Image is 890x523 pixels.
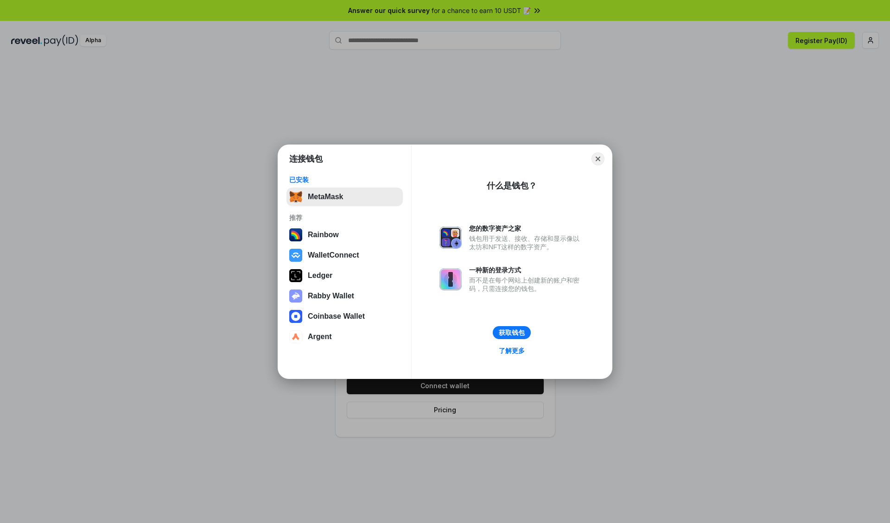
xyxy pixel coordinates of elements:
[308,251,359,259] div: WalletConnect
[439,227,462,249] img: svg+xml,%3Csvg%20xmlns%3D%22http%3A%2F%2Fwww.w3.org%2F2000%2Fsvg%22%20fill%3D%22none%22%20viewBox...
[308,271,332,280] div: Ledger
[469,224,584,233] div: 您的数字资产之家
[487,180,537,191] div: 什么是钱包？
[499,347,525,355] div: 了解更多
[286,246,403,265] button: WalletConnect
[308,292,354,300] div: Rabby Wallet
[469,266,584,274] div: 一种新的登录方式
[493,326,531,339] button: 获取钱包
[289,190,302,203] img: svg+xml,%3Csvg%20fill%3D%22none%22%20height%3D%2233%22%20viewBox%3D%220%200%2035%2033%22%20width%...
[286,307,403,326] button: Coinbase Wallet
[289,214,400,222] div: 推荐
[499,328,525,337] div: 获取钱包
[469,234,584,251] div: 钱包用于发送、接收、存储和显示像以太坊和NFT这样的数字资产。
[289,176,400,184] div: 已安装
[286,328,403,346] button: Argent
[439,268,462,290] img: svg+xml,%3Csvg%20xmlns%3D%22http%3A%2F%2Fwww.w3.org%2F2000%2Fsvg%22%20fill%3D%22none%22%20viewBox...
[286,287,403,305] button: Rabby Wallet
[308,193,343,201] div: MetaMask
[289,330,302,343] img: svg+xml,%3Csvg%20width%3D%2228%22%20height%3D%2228%22%20viewBox%3D%220%200%2028%2028%22%20fill%3D...
[289,249,302,262] img: svg+xml,%3Csvg%20width%3D%2228%22%20height%3D%2228%22%20viewBox%3D%220%200%2028%2028%22%20fill%3D...
[469,276,584,293] div: 而不是在每个网站上创建新的账户和密码，只需连接您的钱包。
[308,333,332,341] div: Argent
[308,312,365,321] div: Coinbase Wallet
[289,290,302,302] img: svg+xml,%3Csvg%20xmlns%3D%22http%3A%2F%2Fwww.w3.org%2F2000%2Fsvg%22%20fill%3D%22none%22%20viewBox...
[308,231,339,239] div: Rainbow
[591,152,604,165] button: Close
[289,269,302,282] img: svg+xml,%3Csvg%20xmlns%3D%22http%3A%2F%2Fwww.w3.org%2F2000%2Fsvg%22%20width%3D%2228%22%20height%3...
[289,153,323,164] h1: 连接钱包
[289,310,302,323] img: svg+xml,%3Csvg%20width%3D%2228%22%20height%3D%2228%22%20viewBox%3D%220%200%2028%2028%22%20fill%3D...
[286,266,403,285] button: Ledger
[289,228,302,241] img: svg+xml,%3Csvg%20width%3D%22120%22%20height%3D%22120%22%20viewBox%3D%220%200%20120%20120%22%20fil...
[286,226,403,244] button: Rainbow
[493,345,530,357] a: 了解更多
[286,188,403,206] button: MetaMask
